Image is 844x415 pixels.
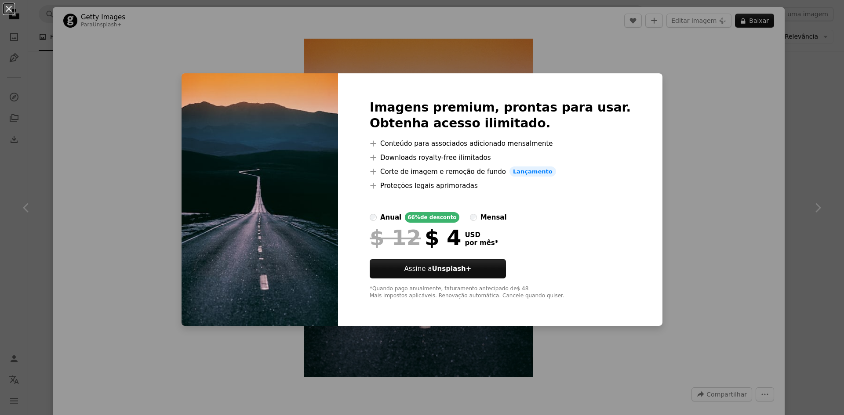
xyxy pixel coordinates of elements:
[370,138,631,149] li: Conteúdo para associados adicionado mensalmente
[405,212,459,223] div: 66% de desconto
[370,180,631,191] li: Proteções legais aprimoradas
[370,226,421,249] span: $ 12
[380,212,401,223] div: anual
[509,166,556,177] span: Lançamento
[370,259,506,278] button: Assine aUnsplash+
[465,239,498,247] span: por mês *
[370,214,377,221] input: anual66%de desconto
[370,285,631,300] div: *Quando pago anualmente, faturamento antecipado de $ 48 Mais impostos aplicáveis. Renovação autom...
[470,214,477,221] input: mensal
[370,100,631,131] h2: Imagens premium, prontas para usar. Obtenha acesso ilimitado.
[432,265,471,273] strong: Unsplash+
[465,231,498,239] span: USD
[370,152,631,163] li: Downloads royalty-free ilimitados
[182,73,338,326] img: premium_photo-1664304438865-b91cf9d77399
[370,226,461,249] div: $ 4
[480,212,507,223] div: mensal
[370,166,631,177] li: Corte de imagem e remoção de fundo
